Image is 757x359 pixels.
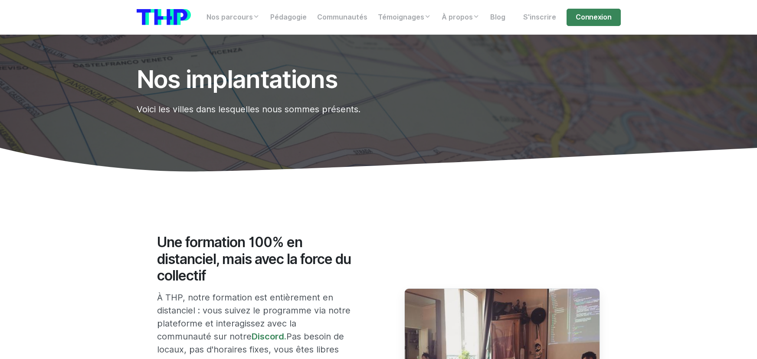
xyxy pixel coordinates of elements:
[157,234,353,284] h2: Une formation 100% en distanciel, mais avec la force du collectif
[518,9,561,26] a: S'inscrire
[373,9,436,26] a: Témoignages
[436,9,485,26] a: À propos
[137,66,538,93] h1: Nos implantations
[567,9,620,26] a: Connexion
[252,331,286,342] a: Discord.
[137,9,191,25] img: logo
[137,103,538,116] p: Voici les villes dans lesquelles nous sommes présents.
[265,9,312,26] a: Pédagogie
[485,9,511,26] a: Blog
[312,9,373,26] a: Communautés
[201,9,265,26] a: Nos parcours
